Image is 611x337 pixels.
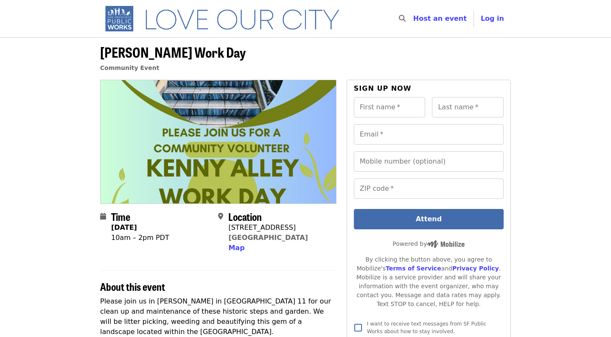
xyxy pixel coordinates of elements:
[111,209,130,224] span: Time
[354,151,504,172] input: Mobile number (optional)
[218,212,223,220] i: map-marker-alt icon
[481,14,504,22] span: Log in
[100,42,246,62] span: [PERSON_NAME] Work Day
[392,240,465,247] span: Powered by
[100,212,106,220] i: calendar icon
[100,64,159,71] a: Community Event
[228,243,244,253] button: Map
[432,97,504,117] input: Last name
[228,209,262,224] span: Location
[228,234,308,242] a: [GEOGRAPHIC_DATA]
[367,321,486,334] span: I want to receive text messages from SF Public Works about how to stay involved.
[111,233,169,243] div: 10am – 2pm PDT
[354,209,504,229] button: Attend
[413,14,467,22] a: Host an event
[399,14,406,22] i: search icon
[354,97,426,117] input: First name
[111,223,137,231] strong: [DATE]
[100,5,352,32] img: SF Public Works - Home
[100,296,336,337] p: Please join us in [PERSON_NAME] in [GEOGRAPHIC_DATA] 11 for our clean up and maintenance of these...
[427,240,465,248] img: Powered by Mobilize
[228,244,244,252] span: Map
[474,10,511,27] button: Log in
[354,178,504,199] input: ZIP code
[354,124,504,145] input: Email
[101,80,336,203] img: Kenny Alley Work Day organized by SF Public Works
[354,84,412,92] span: Sign up now
[386,265,441,272] a: Terms of Service
[452,265,499,272] a: Privacy Policy
[411,8,418,29] input: Search
[354,255,504,309] div: By clicking the button above, you agree to Mobilize's and . Mobilize is a service provider and wi...
[228,223,308,233] div: [STREET_ADDRESS]
[100,279,165,294] span: About this event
